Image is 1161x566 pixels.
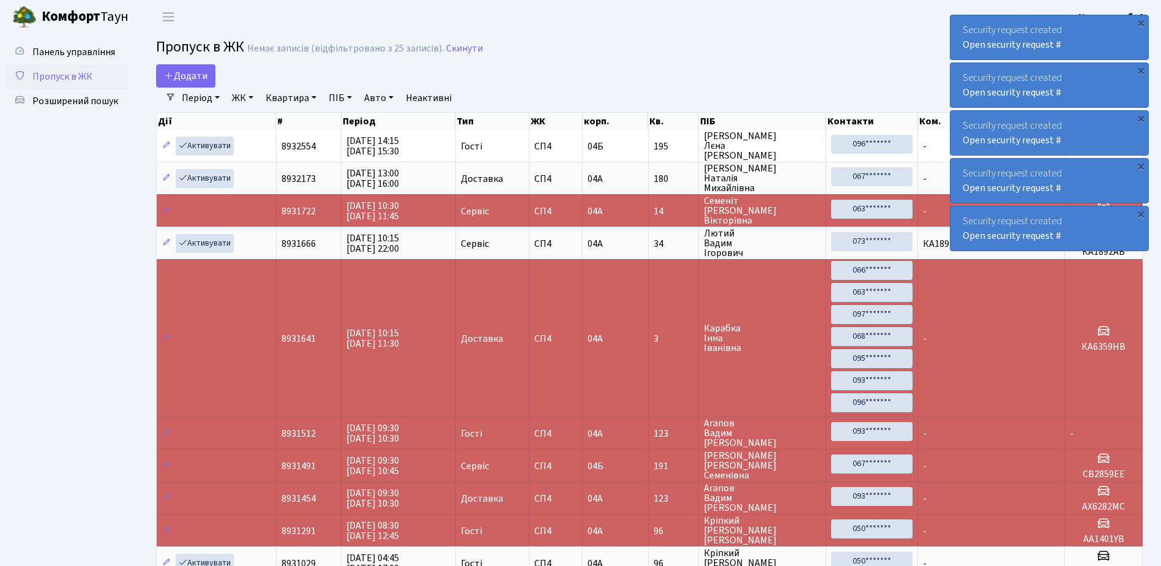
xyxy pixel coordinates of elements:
[699,113,826,130] th: ПІБ
[282,205,316,218] span: 8931722
[346,134,399,158] span: [DATE] 14:15 [DATE] 15:30
[588,205,603,218] span: 04А
[1078,10,1146,25] a: Консьєрж б. 4.
[704,228,821,258] span: Лютий Вадим Ігорович
[346,326,399,350] span: [DATE] 10:15 [DATE] 11:30
[704,131,821,160] span: [PERSON_NAME] Лєна [PERSON_NAME]
[153,7,184,27] button: Переключити навігацію
[461,174,503,184] span: Доставка
[534,334,577,344] span: СП4
[401,88,457,108] a: Неактивні
[923,172,927,186] span: -
[176,234,234,253] a: Активувати
[1070,469,1137,480] h5: СВ2859ЕЕ
[923,140,927,153] span: -
[1070,427,1073,440] span: -
[950,63,1148,107] div: Security request created
[704,323,821,353] span: Карабка Інна Іванівна
[42,7,129,28] span: Таун
[461,429,482,439] span: Гості
[346,232,399,255] span: [DATE] 10:15 [DATE] 22:00
[588,332,603,345] span: 04А
[164,69,207,83] span: Додати
[282,459,316,473] span: 8931491
[461,526,482,536] span: Гості
[42,7,100,26] b: Комфорт
[176,137,234,156] a: Активувати
[704,516,821,545] span: Кріпкий [PERSON_NAME] [PERSON_NAME]
[282,172,316,186] span: 8932173
[923,332,927,345] span: -
[342,113,456,130] th: Період
[1135,112,1147,124] div: ×
[359,88,398,108] a: Авто
[923,237,966,251] span: КА1892АВ
[963,38,1061,51] a: Open security request #
[247,43,444,55] div: Немає записів (відфільтровано з 25 записів).
[261,88,321,108] a: Квартира
[6,40,129,64] a: Панель управління
[534,206,577,216] span: СП4
[963,86,1061,99] a: Open security request #
[923,524,927,538] span: -
[654,239,693,249] span: 34
[588,459,603,473] span: 04Б
[704,164,821,193] span: [PERSON_NAME] Наталія Михайлівна
[6,64,129,89] a: Пропуск в ЖК
[1135,208,1147,220] div: ×
[461,239,489,249] span: Сервіс
[963,229,1061,243] a: Open security request #
[950,206,1148,251] div: Security request created
[648,113,698,130] th: Кв.
[461,334,503,344] span: Доставка
[654,206,693,216] span: 14
[534,429,577,439] span: СП4
[177,88,225,108] a: Період
[963,134,1061,147] a: Open security request #
[1135,64,1147,77] div: ×
[346,519,399,543] span: [DATE] 08:30 [DATE] 12:45
[654,334,693,344] span: 3
[704,451,821,480] span: [PERSON_NAME] [PERSON_NAME] Семенівна
[529,113,583,130] th: ЖК
[346,454,399,478] span: [DATE] 09:30 [DATE] 10:45
[534,174,577,184] span: СП4
[32,94,118,108] span: Розширений пошук
[923,205,927,218] span: -
[1070,341,1137,353] h5: КА6359НВ
[12,5,37,29] img: logo.png
[156,64,215,88] a: Додати
[950,111,1148,155] div: Security request created
[588,140,603,153] span: 04Б
[923,492,927,505] span: -
[346,167,399,191] span: [DATE] 13:00 [DATE] 16:00
[461,494,503,504] span: Доставка
[950,15,1148,59] div: Security request created
[282,237,316,251] span: 8931666
[32,70,92,83] span: Пропуск в ЖК
[654,429,693,439] span: 123
[282,140,316,153] span: 8932554
[534,239,577,249] span: СП4
[157,113,276,130] th: Дії
[282,492,316,505] span: 8931454
[1070,534,1137,545] h5: АА1401YB
[704,196,821,225] span: Семеніт [PERSON_NAME] Вікторівна
[534,461,577,471] span: СП4
[346,199,399,223] span: [DATE] 10:30 [DATE] 11:45
[176,169,234,188] a: Активувати
[704,418,821,448] span: Агапов Вадим [PERSON_NAME]
[923,459,927,473] span: -
[950,159,1148,203] div: Security request created
[455,113,529,130] th: Тип
[346,486,399,510] span: [DATE] 09:30 [DATE] 10:30
[588,492,603,505] span: 04А
[588,172,603,186] span: 04А
[346,421,399,445] span: [DATE] 09:30 [DATE] 10:30
[654,461,693,471] span: 191
[588,237,603,251] span: 04А
[1135,17,1147,29] div: ×
[276,113,341,130] th: #
[1070,501,1137,513] h5: АХ6282МС
[6,89,129,113] a: Розширений пошук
